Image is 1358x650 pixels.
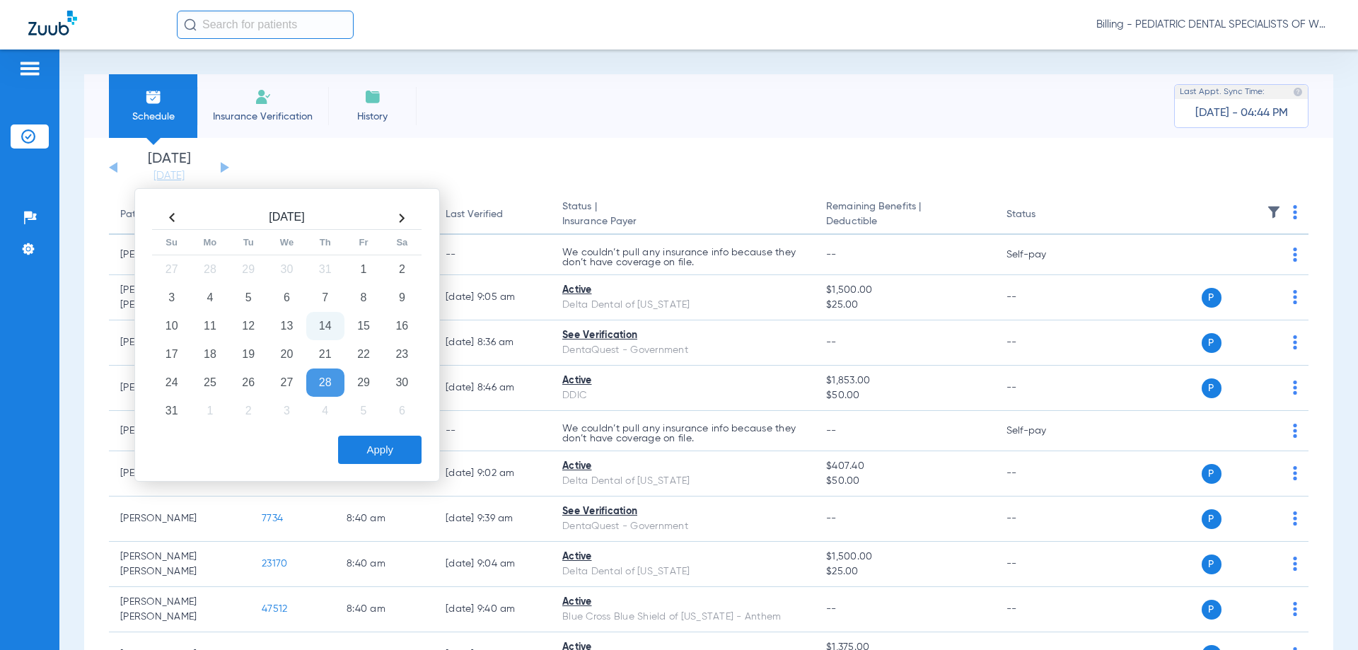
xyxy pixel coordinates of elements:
[562,474,803,489] div: Delta Dental of [US_STATE]
[826,388,983,403] span: $50.00
[1293,335,1297,349] img: group-dot-blue.svg
[562,248,803,267] p: We couldn’t pull any insurance info because they don’t have coverage on file.
[208,110,318,124] span: Insurance Verification
[995,195,1091,235] th: Status
[191,207,383,230] th: [DATE]
[1195,106,1288,120] span: [DATE] - 04:44 PM
[338,436,422,464] button: Apply
[335,587,434,632] td: 8:40 AM
[109,497,250,542] td: [PERSON_NAME]
[562,328,803,343] div: See Verification
[1202,464,1221,484] span: P
[1293,290,1297,304] img: group-dot-blue.svg
[1202,288,1221,308] span: P
[826,513,837,523] span: --
[826,550,983,564] span: $1,500.00
[127,169,211,183] a: [DATE]
[434,235,551,275] td: --
[339,110,406,124] span: History
[109,587,250,632] td: [PERSON_NAME] [PERSON_NAME]
[434,275,551,320] td: [DATE] 9:05 AM
[562,504,803,519] div: See Verification
[1202,555,1221,574] span: P
[1202,509,1221,529] span: P
[434,497,551,542] td: [DATE] 9:39 AM
[434,587,551,632] td: [DATE] 9:40 AM
[446,207,503,222] div: Last Verified
[562,283,803,298] div: Active
[551,195,815,235] th: Status |
[1202,378,1221,398] span: P
[177,11,354,39] input: Search for patients
[562,214,803,229] span: Insurance Payer
[1293,248,1297,262] img: group-dot-blue.svg
[826,373,983,388] span: $1,853.00
[1293,205,1297,219] img: group-dot-blue.svg
[1293,87,1303,97] img: last sync help info
[826,283,983,298] span: $1,500.00
[562,388,803,403] div: DDIC
[562,424,803,443] p: We couldn’t pull any insurance info because they don’t have coverage on file.
[120,207,182,222] div: Patient Name
[434,451,551,497] td: [DATE] 9:02 AM
[1096,18,1330,32] span: Billing - PEDIATRIC DENTAL SPECIALISTS OF WESTERN [US_STATE]
[434,320,551,366] td: [DATE] 8:36 AM
[995,411,1091,451] td: Self-pay
[1293,557,1297,571] img: group-dot-blue.svg
[826,426,837,436] span: --
[1202,600,1221,620] span: P
[995,320,1091,366] td: --
[18,60,41,77] img: hamburger-icon
[995,542,1091,587] td: --
[826,564,983,579] span: $25.00
[826,604,837,614] span: --
[255,88,272,105] img: Manual Insurance Verification
[826,474,983,489] span: $50.00
[1180,85,1265,99] span: Last Appt. Sync Time:
[562,298,803,313] div: Delta Dental of [US_STATE]
[28,11,77,35] img: Zuub Logo
[826,214,983,229] span: Deductible
[562,550,803,564] div: Active
[826,298,983,313] span: $25.00
[1267,205,1281,219] img: filter.svg
[1287,582,1358,650] iframe: Chat Widget
[995,366,1091,411] td: --
[995,275,1091,320] td: --
[262,513,283,523] span: 7734
[995,587,1091,632] td: --
[826,250,837,260] span: --
[562,373,803,388] div: Active
[1293,466,1297,480] img: group-dot-blue.svg
[446,207,540,222] div: Last Verified
[815,195,994,235] th: Remaining Benefits |
[434,411,551,451] td: --
[562,610,803,625] div: Blue Cross Blue Shield of [US_STATE] - Anthem
[562,595,803,610] div: Active
[562,343,803,358] div: DentaQuest - Government
[262,559,287,569] span: 23170
[562,459,803,474] div: Active
[335,497,434,542] td: 8:40 AM
[562,564,803,579] div: Delta Dental of [US_STATE]
[145,88,162,105] img: Schedule
[826,337,837,347] span: --
[262,604,287,614] span: 47512
[127,152,211,183] li: [DATE]
[120,110,187,124] span: Schedule
[995,497,1091,542] td: --
[434,366,551,411] td: [DATE] 8:46 AM
[120,207,239,222] div: Patient Name
[109,542,250,587] td: [PERSON_NAME] [PERSON_NAME]
[184,18,197,31] img: Search Icon
[1202,333,1221,353] span: P
[335,542,434,587] td: 8:40 AM
[1293,381,1297,395] img: group-dot-blue.svg
[434,542,551,587] td: [DATE] 9:04 AM
[995,451,1091,497] td: --
[562,519,803,534] div: DentaQuest - Government
[826,459,983,474] span: $407.40
[364,88,381,105] img: History
[995,235,1091,275] td: Self-pay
